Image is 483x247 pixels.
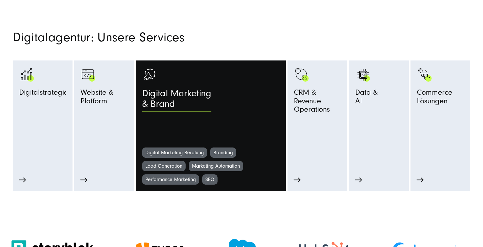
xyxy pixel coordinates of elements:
a: Performance Marketing [142,174,199,185]
a: Digital Marketing Beratung [142,147,207,158]
a: Branding [210,147,236,158]
a: Marketing Automation [189,161,243,171]
span: Digital Marketing & Brand [142,88,211,113]
img: advertising-megaphone-business-products_white [142,67,158,83]
a: advertising-megaphone-business-products_black advertising-megaphone-business-products_white Digit... [142,67,280,147]
span: Commerce Lösungen [417,88,464,108]
a: Browser Symbol als Zeichen für Web Development - Digitalagentur SUNZINET programming-browser-prog... [80,67,127,161]
span: Data & AI [355,88,378,108]
h2: Digitalagentur: Unsere Services [13,31,316,44]
a: SEO [202,174,218,185]
span: Digitalstrategie [19,88,68,100]
a: Symbol mit einem Haken und einem Dollarzeichen. monetization-approve-business-products_white CRM ... [294,67,341,161]
span: Website & Platform [80,88,127,108]
a: Bild eines Fingers, der auf einen schwarzen Einkaufswagen mit grünen Akzenten klickt: Digitalagen... [417,67,464,161]
a: analytics-graph-bar-business analytics-graph-bar-business_white Digitalstrategie [19,67,66,161]
a: KI KI Data &AI [355,67,402,147]
a: Lead Generation [142,161,186,171]
span: CRM & Revenue Operations [294,88,341,116]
